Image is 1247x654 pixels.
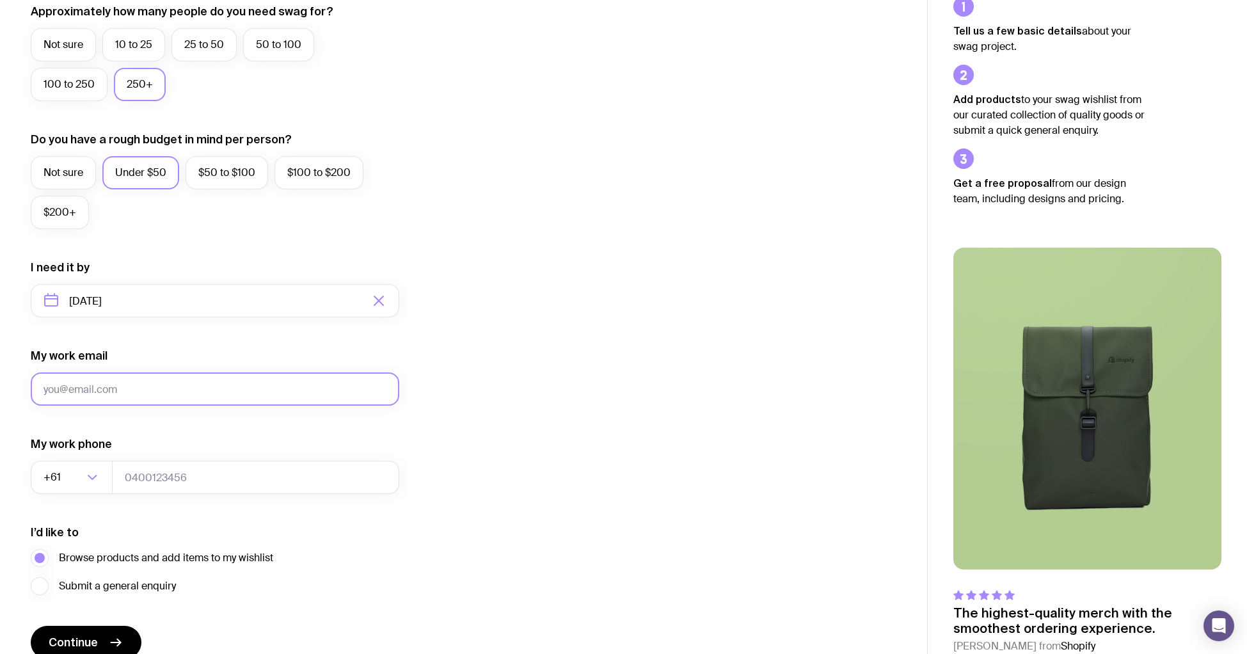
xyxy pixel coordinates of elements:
[953,605,1221,636] p: The highest-quality merch with the smoothest ordering experience.
[63,461,83,494] input: Search for option
[31,156,96,189] label: Not sure
[59,578,176,594] span: Submit a general enquiry
[243,28,314,61] label: 50 to 100
[186,156,268,189] label: $50 to $100
[31,525,79,540] label: I’d like to
[59,550,273,566] span: Browse products and add items to my wishlist
[953,25,1082,36] strong: Tell us a few basic details
[31,132,292,147] label: Do you have a rough budget in mind per person?
[44,461,63,494] span: +61
[1061,639,1095,653] span: Shopify
[49,635,98,650] span: Continue
[102,28,165,61] label: 10 to 25
[274,156,363,189] label: $100 to $200
[31,4,333,19] label: Approximately how many people do you need swag for?
[953,639,1221,654] cite: [PERSON_NAME] from
[31,28,96,61] label: Not sure
[31,68,107,101] label: 100 to 250
[102,156,179,189] label: Under $50
[31,436,112,452] label: My work phone
[953,92,1145,138] p: to your swag wishlist from our curated collection of quality goods or submit a quick general enqu...
[31,461,113,494] div: Search for option
[31,260,90,275] label: I need it by
[1203,610,1234,641] div: Open Intercom Messenger
[31,372,399,406] input: you@email.com
[171,28,237,61] label: 25 to 50
[114,68,166,101] label: 250+
[31,348,107,363] label: My work email
[953,93,1021,105] strong: Add products
[953,175,1145,207] p: from our design team, including designs and pricing.
[953,23,1145,54] p: about your swag project.
[31,284,399,317] input: Select a target date
[112,461,399,494] input: 0400123456
[953,177,1052,189] strong: Get a free proposal
[31,196,89,229] label: $200+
